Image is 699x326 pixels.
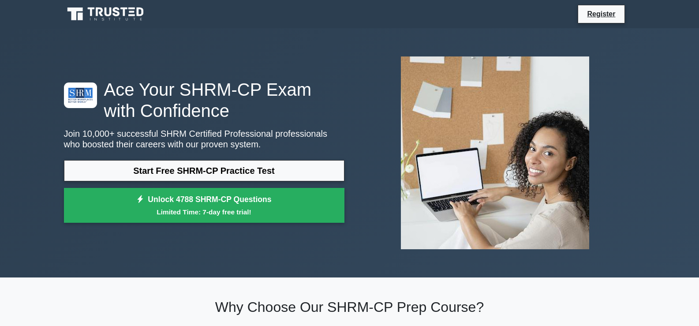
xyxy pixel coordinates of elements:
[64,160,344,181] a: Start Free SHRM-CP Practice Test
[75,207,333,217] small: Limited Time: 7-day free trial!
[64,299,635,315] h2: Why Choose Our SHRM-CP Prep Course?
[582,8,621,19] a: Register
[64,188,344,223] a: Unlock 4788 SHRM-CP QuestionsLimited Time: 7-day free trial!
[64,79,344,121] h1: Ace Your SHRM-CP Exam with Confidence
[64,128,344,150] p: Join 10,000+ successful SHRM Certified Professional professionals who boosted their careers with ...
